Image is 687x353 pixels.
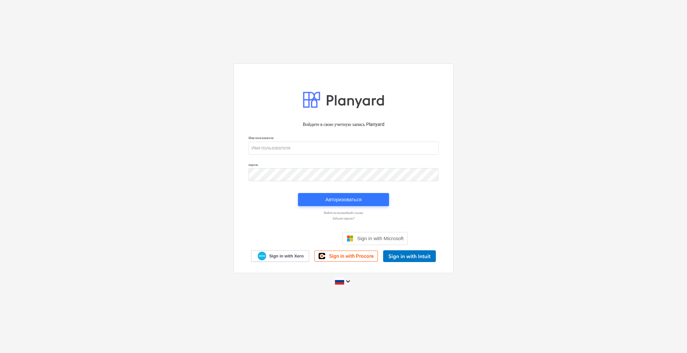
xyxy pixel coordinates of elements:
[249,163,438,168] p: пароль
[276,231,341,246] iframe: Кнопка "Увійти через Google"
[249,142,438,155] input: Имя пользователя
[279,231,337,246] div: Увійти через Google (відкриється в новій вкладці)
[344,277,352,285] i: keyboard_arrow_down
[269,253,304,259] span: Sign in with Xero
[357,236,404,241] span: Sign in with Microsoft
[249,121,438,128] p: Войдите в свою учетную запись Planyard
[258,252,266,260] img: Xero logo
[347,235,353,242] img: Microsoft logo
[314,251,378,262] a: Sign in with Procore
[251,250,309,262] a: Sign in with Xero
[245,216,442,221] a: Забыли пароль?
[245,211,442,215] a: Войти по волшебной ссылке
[298,193,389,206] button: Авторизоваться
[325,195,362,204] div: Авторизоваться
[329,253,374,259] span: Sign in with Procore
[249,136,438,141] p: Имя пользователя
